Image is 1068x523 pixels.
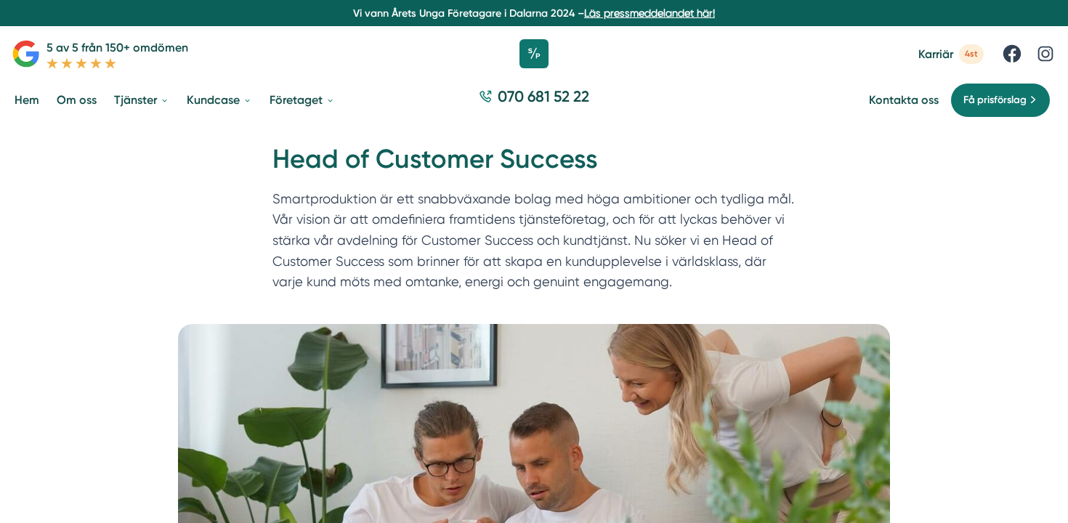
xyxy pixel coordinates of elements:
[918,47,953,61] span: Karriär
[111,81,172,118] a: Tjänster
[584,7,715,19] a: Läs pressmeddelandet här!
[918,44,984,64] a: Karriär 4st
[267,81,338,118] a: Företaget
[272,142,796,189] h1: Head of Customer Success
[12,81,42,118] a: Hem
[963,92,1027,108] span: Få prisförslag
[498,86,589,107] span: 070 681 52 22
[46,38,188,57] p: 5 av 5 från 150+ omdömen
[6,6,1062,20] p: Vi vann Årets Unga Företagare i Dalarna 2024 –
[184,81,255,118] a: Kundcase
[473,86,595,114] a: 070 681 52 22
[272,189,796,299] p: Smartproduktion är ett snabbväxande bolag med höga ambitioner och tydliga mål. Vår vision är att ...
[959,44,984,64] span: 4st
[54,81,100,118] a: Om oss
[950,83,1051,118] a: Få prisförslag
[869,93,939,107] a: Kontakta oss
